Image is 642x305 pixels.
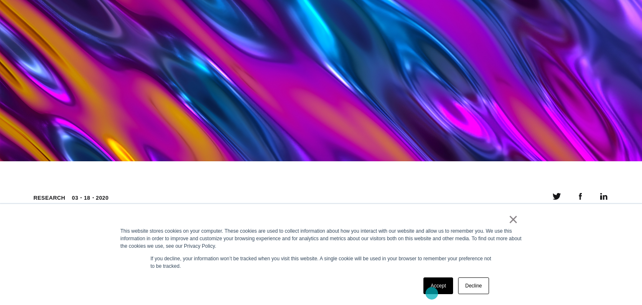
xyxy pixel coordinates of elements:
a: Accept [423,277,453,294]
a: × [508,216,518,223]
time: 03・18・2020 [72,194,109,202]
a: Decline [458,277,489,294]
a: Research [33,195,65,201]
div: This website stores cookies on your computer. These cookies are used to collect information about... [120,227,522,250]
p: If you decline, your information won’t be tracked when you visit this website. A single cookie wi... [150,255,492,270]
